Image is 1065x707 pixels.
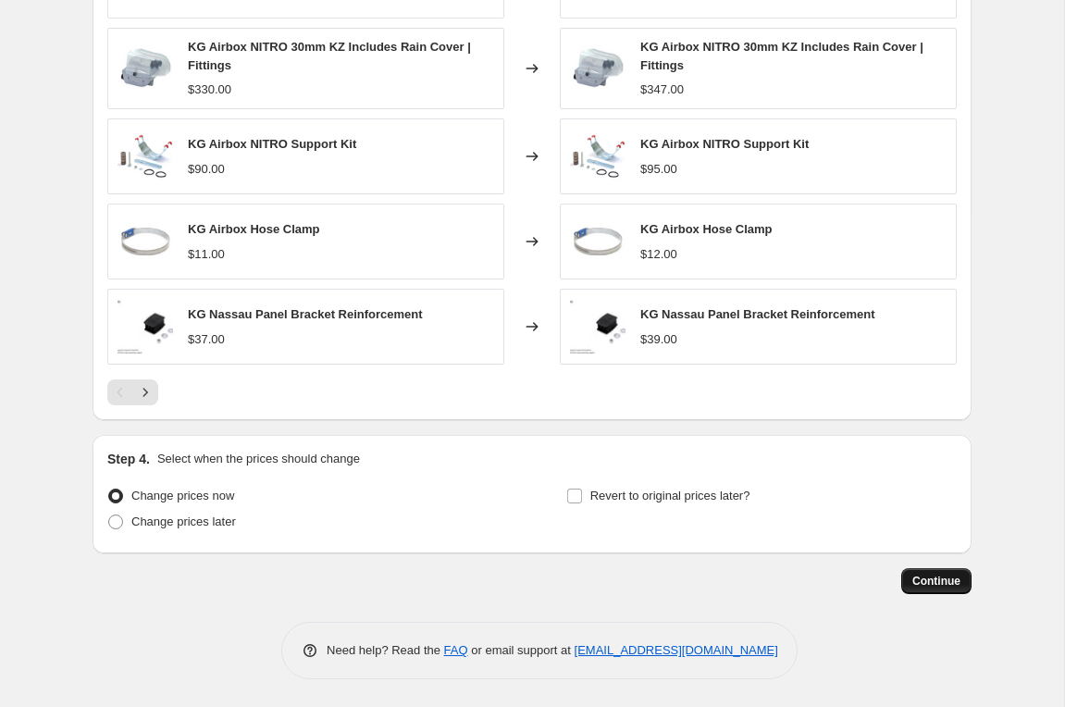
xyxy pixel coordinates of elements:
[444,643,468,657] a: FAQ
[188,160,225,179] div: $90.00
[157,450,360,468] p: Select when the prices should change
[188,81,231,99] div: $330.00
[901,568,972,594] button: Continue
[570,299,625,354] img: ac040_80x.jpg
[118,214,173,269] img: kxtqcdxhtwg2hjzliskp_abclx30_80x.png
[131,515,236,528] span: Change prices later
[132,379,158,405] button: Next
[118,299,173,354] img: ac040_80x.jpg
[590,489,750,502] span: Revert to original prices later?
[640,137,809,151] span: KG Airbox NITRO Support Kit
[640,330,677,349] div: $39.00
[188,40,471,72] span: KG Airbox NITRO 30mm KZ Includes Rain Cover | Fittings
[327,643,444,657] span: Need help? Read the
[118,129,173,184] img: iwxwqjparqaltdfzos9e_ab-ankit_80x.png
[640,245,677,264] div: $12.00
[188,137,356,151] span: KG Airbox NITRO Support Kit
[570,129,625,184] img: iwxwqjparqaltdfzos9e_ab-ankit_80x.png
[570,214,625,269] img: kxtqcdxhtwg2hjzliskp_abclx30_80x.png
[640,81,684,99] div: $347.00
[640,160,677,179] div: $95.00
[188,307,423,321] span: KG Nassau Panel Bracket Reinforcement
[640,222,773,236] span: KG Airbox Hose Clamp
[640,307,875,321] span: KG Nassau Panel Bracket Reinforcement
[188,222,320,236] span: KG Airbox Hose Clamp
[912,574,960,589] span: Continue
[468,643,575,657] span: or email support at
[131,489,234,502] span: Change prices now
[570,41,625,96] img: d994fe80sjskuze2elyd_ab-an30_80x.png
[107,450,150,468] h2: Step 4.
[640,40,923,72] span: KG Airbox NITRO 30mm KZ Includes Rain Cover | Fittings
[575,643,778,657] a: [EMAIL_ADDRESS][DOMAIN_NAME]
[118,41,173,96] img: d994fe80sjskuze2elyd_ab-an30_80x.png
[188,330,225,349] div: $37.00
[107,379,158,405] nav: Pagination
[188,245,225,264] div: $11.00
